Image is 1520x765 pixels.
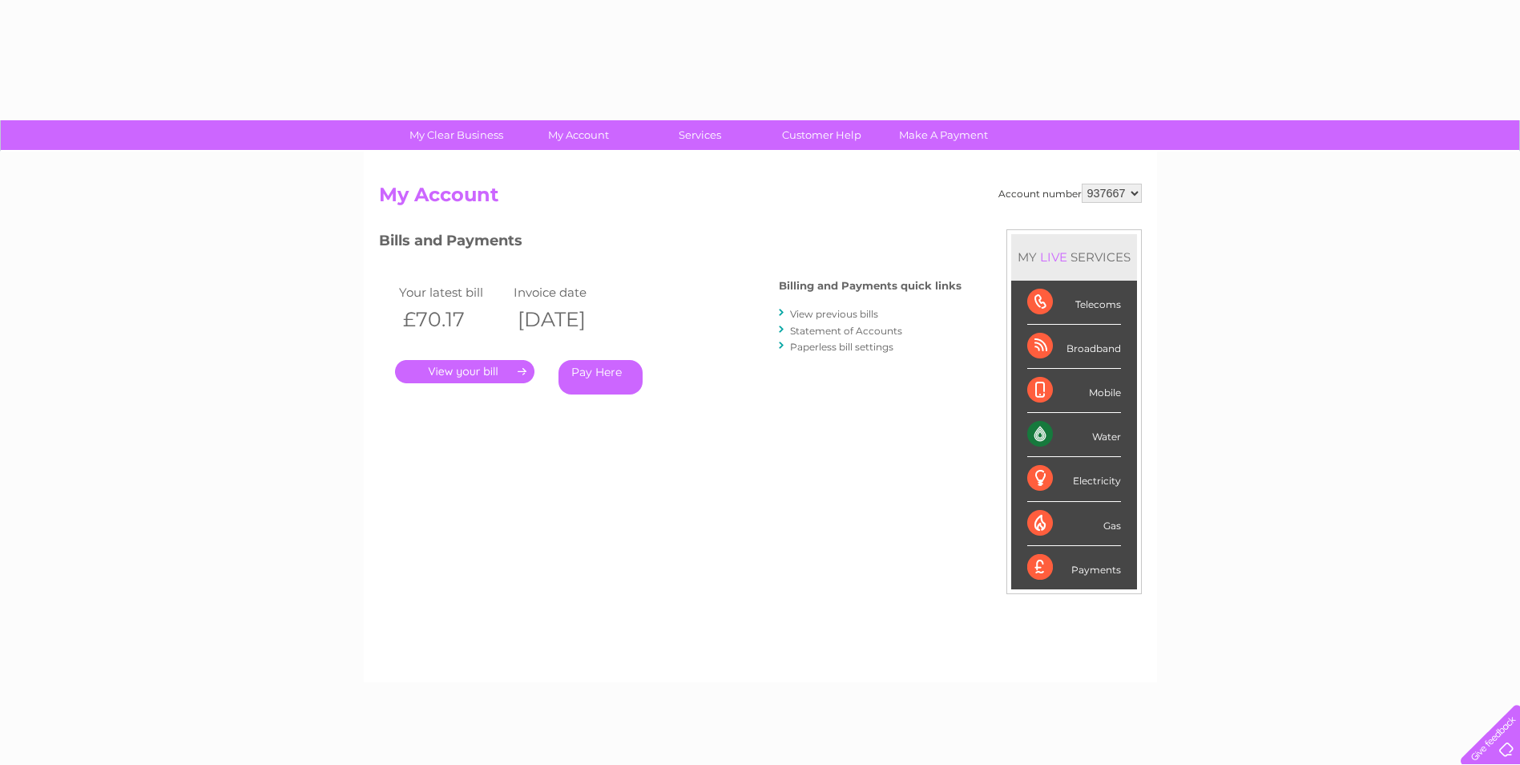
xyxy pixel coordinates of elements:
[510,303,625,336] th: [DATE]
[1027,546,1121,589] div: Payments
[779,280,962,292] h4: Billing and Payments quick links
[1027,325,1121,369] div: Broadband
[395,360,534,383] a: .
[1037,249,1070,265] div: LIVE
[998,184,1142,203] div: Account number
[395,281,510,303] td: Your latest bill
[558,360,643,395] a: Pay Here
[1027,413,1121,457] div: Water
[512,120,644,150] a: My Account
[756,120,888,150] a: Customer Help
[390,120,522,150] a: My Clear Business
[1027,457,1121,501] div: Electricity
[1027,502,1121,546] div: Gas
[379,184,1142,214] h2: My Account
[1027,369,1121,413] div: Mobile
[1011,234,1137,280] div: MY SERVICES
[379,229,962,257] h3: Bills and Payments
[790,308,878,320] a: View previous bills
[877,120,1010,150] a: Make A Payment
[510,281,625,303] td: Invoice date
[395,303,510,336] th: £70.17
[634,120,766,150] a: Services
[1027,281,1121,325] div: Telecoms
[790,325,902,337] a: Statement of Accounts
[790,341,893,353] a: Paperless bill settings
